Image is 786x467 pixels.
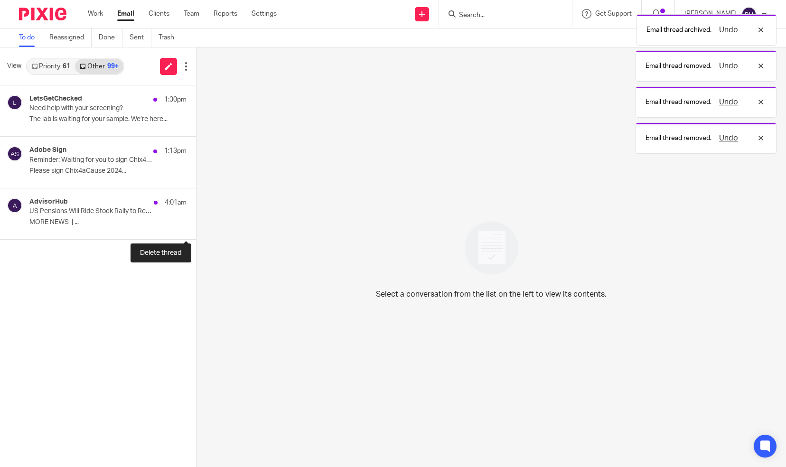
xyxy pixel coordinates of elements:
div: 99+ [107,63,119,70]
p: Email thread removed. [646,61,711,71]
p: 1:30pm [164,95,187,104]
img: svg%3E [741,7,757,22]
h4: LetsGetChecked [29,95,82,103]
p: 4:01am [165,198,187,207]
p: US Pensions Will Ride Stock Rally to Reach 12% Gains, S&P Says [29,207,155,215]
a: Priority61 [27,59,75,74]
a: To do [19,28,42,47]
img: svg%3E [7,95,22,110]
p: Email thread removed. [646,97,711,107]
a: Settings [252,9,277,19]
a: Email [117,9,134,19]
p: 1:13pm [164,146,187,156]
p: Select a conversation from the list on the left to view its contents. [376,289,607,300]
img: Pixie [19,8,66,20]
p: Reminder: Waiting for you to sign Chix4aCause 2024 CRED[DATE] [29,156,155,164]
img: svg%3E [7,146,22,161]
img: image [458,215,524,281]
span: View [7,61,21,71]
p: Email thread archived. [646,25,711,35]
button: Undo [716,60,741,72]
h4: Adobe Sign [29,146,66,154]
button: Undo [716,24,741,36]
p: The lab is waiting for your sample. We’re here... [29,115,187,123]
a: Trash [159,28,181,47]
img: svg%3E [7,198,22,213]
button: Undo [716,132,741,144]
a: Done [99,28,122,47]
a: Other99+ [75,59,123,74]
p: Need help with your screening? [29,104,155,112]
p: Email thread removed. [646,133,711,143]
p: MORE NEWS | ... [29,218,187,226]
div: 61 [63,63,70,70]
a: Reports [214,9,237,19]
a: Work [88,9,103,19]
button: Undo [716,96,741,108]
p: Please sign Chix4aCause 2024... [29,167,187,175]
a: Clients [149,9,169,19]
a: Team [184,9,199,19]
a: Sent [130,28,151,47]
a: Reassigned [49,28,92,47]
h4: AdvisorHub [29,198,68,206]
